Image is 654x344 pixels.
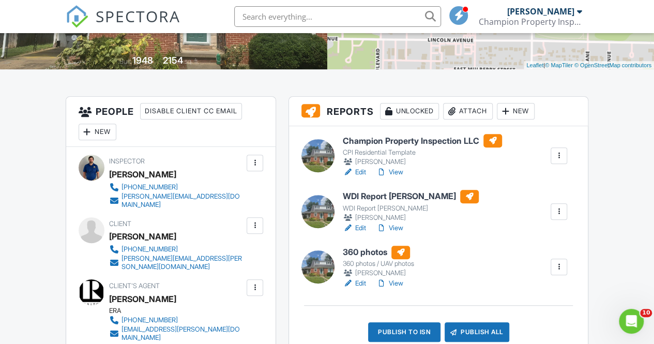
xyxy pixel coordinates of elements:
div: 1948 [132,55,153,66]
div: Attach [443,103,493,119]
h3: People [66,97,276,147]
h6: WDI Report [PERSON_NAME] [343,190,479,203]
a: [PHONE_NUMBER] [109,182,245,192]
div: WDI Report [PERSON_NAME] [343,204,479,213]
div: 2154 [163,55,183,66]
span: SPECTORA [96,5,180,27]
a: WDI Report [PERSON_NAME] WDI Report [PERSON_NAME] [PERSON_NAME] [343,190,479,223]
h6: Champion Property Inspection LLC [343,134,502,147]
a: View [376,223,403,233]
a: SPECTORA [66,14,180,36]
div: [PERSON_NAME][EMAIL_ADDRESS][PERSON_NAME][DOMAIN_NAME] [121,255,245,271]
h6: 360 photos [343,246,414,259]
span: Client [109,220,131,228]
img: The Best Home Inspection Software - Spectora [66,5,88,28]
a: View [376,167,403,177]
a: Leaflet [526,62,543,68]
iframe: Intercom live chat [619,309,644,334]
h3: Reports [289,97,588,126]
a: © OpenStreetMap contributors [574,62,651,68]
a: Champion Property Inspection LLC CPI Residential Template [PERSON_NAME] [343,134,502,167]
div: | [524,61,654,70]
div: [PERSON_NAME] [109,167,176,182]
a: [PERSON_NAME] [109,291,176,307]
div: [PHONE_NUMBER] [121,245,178,253]
div: ERA [109,307,253,315]
div: [EMAIL_ADDRESS][PERSON_NAME][DOMAIN_NAME] [121,325,245,342]
a: [PHONE_NUMBER] [109,315,245,325]
div: Champion Property Inspection LLC [479,17,582,27]
span: Client's Agent [109,282,160,290]
a: [EMAIL_ADDRESS][PERSON_NAME][DOMAIN_NAME] [109,325,245,342]
div: CPI Residential Template [343,148,502,157]
div: [PERSON_NAME] [507,6,574,17]
span: sq. ft. [185,57,199,65]
div: Publish to ISN [368,322,440,342]
div: [PHONE_NUMBER] [121,316,178,324]
span: 10 [640,309,652,317]
div: Unlocked [380,103,439,119]
div: [PERSON_NAME] [343,213,479,223]
a: 360 photos 360 photos / UAV photos [PERSON_NAME] [343,246,414,279]
a: Edit [343,223,366,233]
div: [PERSON_NAME] [343,157,502,167]
a: Edit [343,167,366,177]
div: [PHONE_NUMBER] [121,183,178,191]
input: Search everything... [234,6,441,27]
div: Disable Client CC Email [140,103,242,119]
div: [PERSON_NAME][EMAIL_ADDRESS][DOMAIN_NAME] [121,192,245,209]
span: Built [119,57,131,65]
a: [PHONE_NUMBER] [109,244,245,255]
a: View [376,278,403,289]
div: [PERSON_NAME] [343,268,414,278]
a: Edit [343,278,366,289]
a: [PERSON_NAME][EMAIL_ADDRESS][DOMAIN_NAME] [109,192,245,209]
a: [PERSON_NAME][EMAIL_ADDRESS][PERSON_NAME][DOMAIN_NAME] [109,255,245,271]
span: Inspector [109,157,145,165]
a: © MapTiler [545,62,573,68]
div: New [497,103,535,119]
div: Publish All [445,322,509,342]
div: New [79,124,116,140]
div: [PERSON_NAME] [109,229,176,244]
div: 360 photos / UAV photos [343,260,414,268]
